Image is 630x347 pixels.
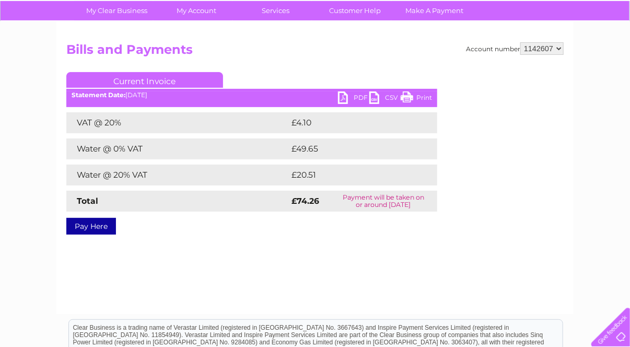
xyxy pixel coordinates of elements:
[539,44,554,52] a: Blog
[501,44,533,52] a: Telecoms
[66,138,289,159] td: Water @ 0% VAT
[392,1,478,20] a: Make A Payment
[289,138,416,159] td: £49.65
[233,1,319,20] a: Services
[66,42,564,62] h2: Bills and Payments
[338,91,369,107] a: PDF
[289,112,412,133] td: £4.10
[312,1,399,20] a: Customer Help
[369,91,401,107] a: CSV
[472,44,495,52] a: Energy
[66,112,289,133] td: VAT @ 20%
[66,72,223,88] a: Current Invoice
[561,44,586,52] a: Contact
[66,218,116,235] a: Pay Here
[72,91,125,99] b: Statement Date:
[596,44,620,52] a: Log out
[77,196,98,206] strong: Total
[74,1,160,20] a: My Clear Business
[22,27,75,59] img: logo.png
[289,165,415,186] td: £20.51
[66,91,437,99] div: [DATE]
[433,5,505,18] a: 0333 014 3131
[154,1,240,20] a: My Account
[66,165,289,186] td: Water @ 20% VAT
[466,42,564,55] div: Account number
[291,196,319,206] strong: £74.26
[69,6,563,51] div: Clear Business is a trading name of Verastar Limited (registered in [GEOGRAPHIC_DATA] No. 3667643...
[401,91,432,107] a: Print
[446,44,466,52] a: Water
[330,191,437,212] td: Payment will be taken on or around [DATE]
